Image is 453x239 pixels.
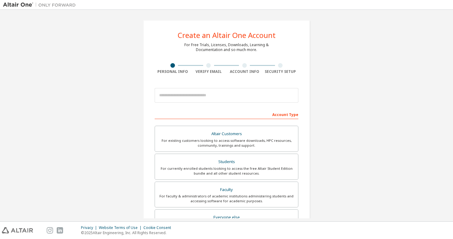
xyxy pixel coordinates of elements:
[99,225,143,230] div: Website Terms of Use
[159,138,294,148] div: For existing customers looking to access software downloads, HPC resources, community, trainings ...
[2,227,33,234] img: altair_logo.svg
[159,213,294,222] div: Everyone else
[191,69,227,74] div: Verify Email
[226,69,263,74] div: Account Info
[47,227,53,234] img: instagram.svg
[81,225,99,230] div: Privacy
[159,166,294,176] div: For currently enrolled students looking to access the free Altair Student Edition bundle and all ...
[184,43,269,52] div: For Free Trials, Licenses, Downloads, Learning & Documentation and so much more.
[143,225,175,230] div: Cookie Consent
[159,194,294,203] div: For faculty & administrators of academic institutions administering students and accessing softwa...
[155,69,191,74] div: Personal Info
[178,32,276,39] div: Create an Altair One Account
[155,109,298,119] div: Account Type
[159,130,294,138] div: Altair Customers
[57,227,63,234] img: linkedin.svg
[159,158,294,166] div: Students
[81,230,175,235] p: © 2025 Altair Engineering, Inc. All Rights Reserved.
[159,186,294,194] div: Faculty
[3,2,79,8] img: Altair One
[263,69,299,74] div: Security Setup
